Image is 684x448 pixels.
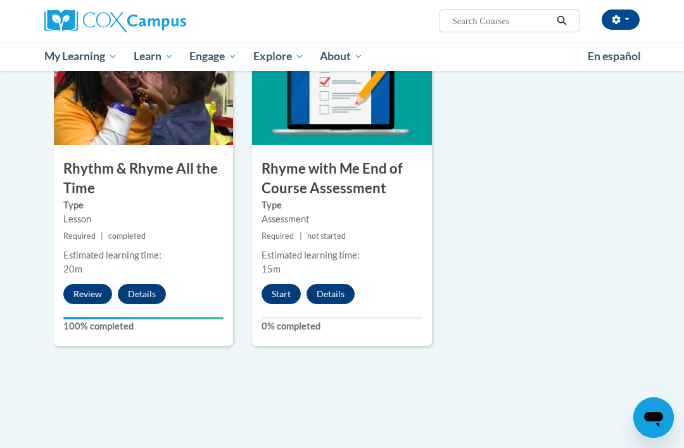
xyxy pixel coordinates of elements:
img: Course Image [54,18,233,145]
span: Learn [134,49,174,64]
span: En español [588,49,641,63]
div: Estimated learning time: [262,248,422,262]
h3: Rhythm & Rhyme All the Time [54,159,233,198]
button: Search [552,13,571,29]
input: Search Courses [451,13,552,29]
span: completed [108,231,146,241]
button: Details [307,284,355,304]
a: Learn [125,42,182,71]
span: | [300,231,302,241]
span: not started [307,231,346,241]
iframe: Button to launch messaging window [633,397,674,438]
div: Lesson [63,212,224,226]
button: Account Settings [602,10,640,30]
span: Required [63,231,96,241]
span: 20m [63,264,82,274]
button: Details [118,284,166,304]
span: Required [262,231,294,241]
a: En español [579,43,649,70]
a: Cox Campus [44,10,230,32]
img: Cox Campus [44,10,186,32]
a: Engage [181,42,245,71]
div: Assessment [262,212,422,226]
span: 15m [262,264,281,274]
div: Estimated learning time: [63,248,224,262]
a: Explore [245,42,312,71]
span: | [101,231,103,241]
label: Type [262,198,422,212]
span: About [320,49,363,64]
span: Engage [189,49,237,64]
label: 0% completed [262,319,422,333]
label: 100% completed [63,319,224,333]
label: Type [63,198,224,212]
a: My Learning [36,42,125,71]
div: Your progress [63,317,224,319]
div: Main menu [35,42,649,71]
button: Start [262,284,301,304]
span: My Learning [44,49,117,64]
a: About [312,42,372,71]
span: Explore [253,49,304,64]
img: Course Image [252,18,431,145]
h3: Rhyme with Me End of Course Assessment [252,159,431,198]
button: Review [63,284,112,304]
